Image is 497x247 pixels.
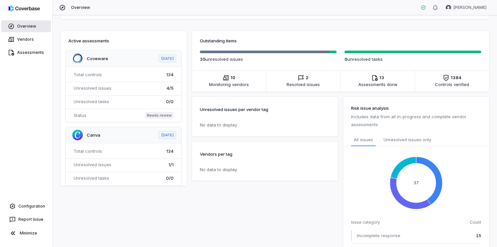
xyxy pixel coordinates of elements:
text: 37 [414,180,419,185]
span: Controls verified [435,81,469,88]
span: All issues [354,136,373,143]
span: 13 [379,75,384,81]
p: Includes data from all in-progress and complete vendor assessments [351,113,481,128]
span: 35 [200,56,205,62]
h3: Risk issue analysis [351,105,481,111]
span: Count [470,220,481,225]
span: Incomplete response [357,232,400,239]
span: Overview [71,5,90,10]
p: unresolved task s [344,56,481,62]
button: Kim Kambarami avatar[PERSON_NAME] [442,3,490,12]
a: Assessments [1,47,51,58]
span: Unresolved issues only [384,136,431,144]
button: Minimize [3,227,50,240]
button: Report Issue [3,213,50,225]
img: Kim Kambarami avatar [446,5,451,10]
a: Configuration [3,200,50,212]
span: 2 [306,75,309,81]
p: No data to display [200,167,330,173]
h3: Active assessments [68,37,179,44]
span: Monitoring vendors [209,81,249,88]
span: Resolved issues [287,81,320,88]
a: Overview [1,20,51,32]
h3: Outstanding items [200,37,481,44]
span: 0 [344,56,347,62]
span: 10 [230,75,235,81]
p: No data to display [200,122,330,128]
span: [PERSON_NAME] [454,5,486,10]
a: Canva [87,132,100,138]
a: Coveware [87,56,108,61]
img: logo-D7KZi-bG.svg [9,5,40,12]
a: Vendors [1,34,51,45]
span: 1384 [451,75,461,81]
p: unresolved issue s [200,56,337,62]
span: 15 [476,232,481,239]
p: Unresolved issues per vendor tag [200,105,268,114]
p: Vendors per tag [200,149,232,159]
span: Issue category [351,220,380,225]
span: Assessments done [358,81,397,88]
